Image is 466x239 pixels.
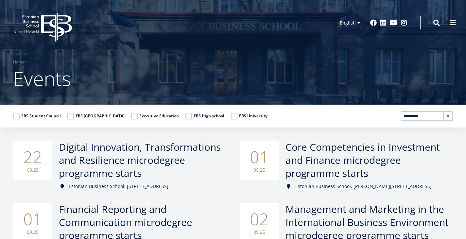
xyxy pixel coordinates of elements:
[13,59,24,65] a: Home
[380,20,387,26] a: Linkedin
[13,65,453,92] h1: Events
[20,167,46,173] small: 08.25
[185,113,224,119] label: EBS High school
[370,20,377,26] a: Facebook
[401,20,407,26] a: Instagram
[59,183,227,190] div: Estonian Business School, [STREET_ADDRESS]
[20,229,46,235] small: 09.25
[131,113,179,119] label: Executive Education
[240,141,279,180] div: 01
[246,167,272,173] small: 09.25
[246,229,272,235] small: 09.25
[285,140,440,180] span: Core Competencies in Investment and Finance microdegree programme starts
[59,140,221,180] span: Digital Innovation, Transformations and Resilience microdegree programme starts
[390,20,397,26] a: Youtube
[285,183,453,190] div: Estonian Business School, [PERSON_NAME][STREET_ADDRESS]
[13,113,61,119] label: EBS Student Council
[67,113,125,119] label: EBS [GEOGRAPHIC_DATA]
[231,113,268,119] label: EBS University
[13,141,52,180] div: 22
